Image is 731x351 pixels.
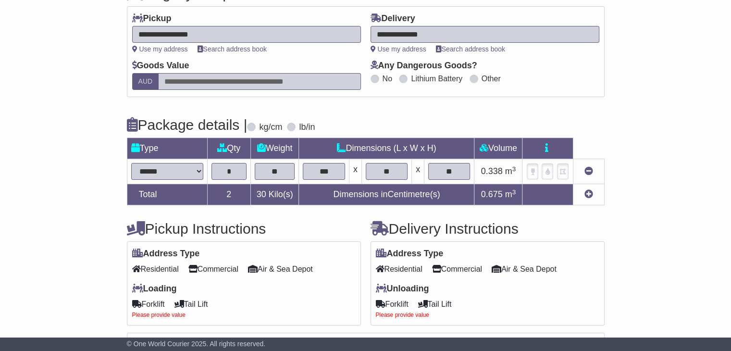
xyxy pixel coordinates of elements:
[259,122,282,133] label: kg/cm
[371,61,477,71] label: Any Dangerous Goods?
[584,166,593,176] a: Remove this item
[349,159,361,184] td: x
[371,13,415,24] label: Delivery
[376,284,429,294] label: Unloading
[376,262,422,276] span: Residential
[376,312,599,318] div: Please provide value
[174,297,208,312] span: Tail Lift
[188,262,238,276] span: Commercial
[250,184,299,205] td: Kilo(s)
[481,189,503,199] span: 0.675
[376,297,409,312] span: Forklift
[376,249,444,259] label: Address Type
[132,13,172,24] label: Pickup
[512,188,516,196] sup: 3
[411,74,462,83] label: Lithium Battery
[418,297,452,312] span: Tail Lift
[132,312,356,318] div: Please provide value
[250,138,299,159] td: Weight
[436,45,505,53] a: Search address book
[412,159,424,184] td: x
[248,262,313,276] span: Air & Sea Depot
[127,138,207,159] td: Type
[132,73,159,90] label: AUD
[132,262,179,276] span: Residential
[482,74,501,83] label: Other
[505,189,516,199] span: m
[127,340,266,348] span: © One World Courier 2025. All rights reserved.
[505,166,516,176] span: m
[299,184,474,205] td: Dimensions in Centimetre(s)
[371,221,605,237] h4: Delivery Instructions
[257,189,266,199] span: 30
[132,61,189,71] label: Goods Value
[198,45,267,53] a: Search address book
[127,117,248,133] h4: Package details |
[492,262,557,276] span: Air & Sea Depot
[127,184,207,205] td: Total
[132,249,200,259] label: Address Type
[207,184,250,205] td: 2
[371,45,426,53] a: Use my address
[432,262,482,276] span: Commercial
[474,138,522,159] td: Volume
[132,284,177,294] label: Loading
[512,165,516,173] sup: 3
[207,138,250,159] td: Qty
[299,138,474,159] td: Dimensions (L x W x H)
[481,166,503,176] span: 0.338
[584,189,593,199] a: Add new item
[299,122,315,133] label: lb/in
[132,297,165,312] span: Forklift
[127,221,361,237] h4: Pickup Instructions
[132,45,188,53] a: Use my address
[383,74,392,83] label: No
